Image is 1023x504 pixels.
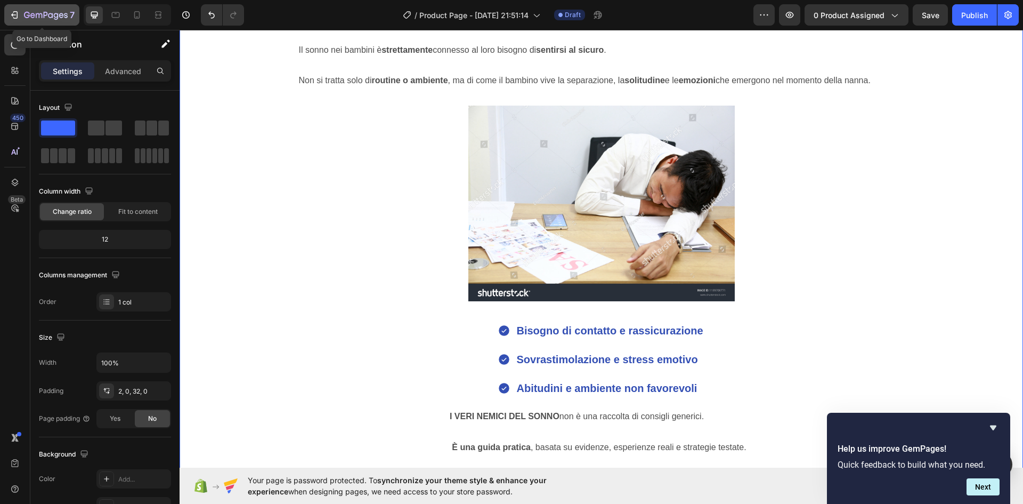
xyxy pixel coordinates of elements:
[97,353,170,372] input: Auto
[248,476,547,496] span: synchronize your theme style & enhance your experience
[838,460,1000,470] p: Quick feedback to build what you need.
[70,9,75,21] p: 7
[805,4,908,26] button: 0 product assigned
[118,298,168,307] div: 1 col
[4,4,79,26] button: 7
[53,207,92,217] span: Change ratio
[39,414,91,423] div: Page padding
[52,38,139,51] p: Section
[415,10,417,21] span: /
[987,421,1000,434] button: Hide survey
[39,331,67,345] div: Size
[499,46,536,55] strong: emozioni
[10,114,26,122] div: 450
[39,101,75,115] div: Layout
[39,447,91,462] div: Background
[39,185,95,199] div: Column width
[952,4,997,26] button: Publish
[967,478,1000,495] button: Next question
[201,4,244,26] div: Undo/Redo
[180,30,1023,468] iframe: Design area
[814,10,884,21] span: 0 product assigned
[118,475,168,484] div: Add...
[337,291,523,310] p: Bisogno di contatto e rassicurazione
[39,474,55,484] div: Color
[192,46,268,55] strong: routine o ambiente
[118,387,168,396] div: 2, 0, 32, 0
[39,297,56,307] div: Order
[8,195,26,204] div: Beta
[39,268,122,283] div: Columns management
[838,421,1000,495] div: Help us improve GemPages!
[270,379,573,395] p: non è una raccolta di consigli generici.
[289,76,555,271] img: gempages_584859499177706356-9208029e-0cd7-42d4-a0ee-2ca9e69bfe4b.jpg
[270,382,380,391] strong: I VERI NEMICI DEL SONNO
[148,414,157,423] span: No
[565,10,581,20] span: Draft
[248,475,588,497] span: Your page is password protected. To when designing pages, we need access to your store password.
[838,443,1000,455] h2: Help us improve GemPages!
[913,4,948,26] button: Save
[419,10,529,21] span: Product Page - [DATE] 21:51:14
[118,207,158,217] span: Fit to content
[272,413,351,422] strong: È una guida pratica
[270,410,573,426] p: , basata su evidenze, esperienze reali e strategie testate.
[337,320,523,339] p: Sovrastimolazione e stress emotivo
[41,232,169,247] div: 12
[39,386,63,396] div: Padding
[961,10,988,21] div: Publish
[337,349,523,368] p: Abitudini e ambiente non favorevoli
[445,46,485,55] strong: solitudine
[53,66,83,77] p: Settings
[922,11,939,20] span: Save
[110,414,120,423] span: Yes
[105,66,141,77] p: Advanced
[39,358,56,367] div: Width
